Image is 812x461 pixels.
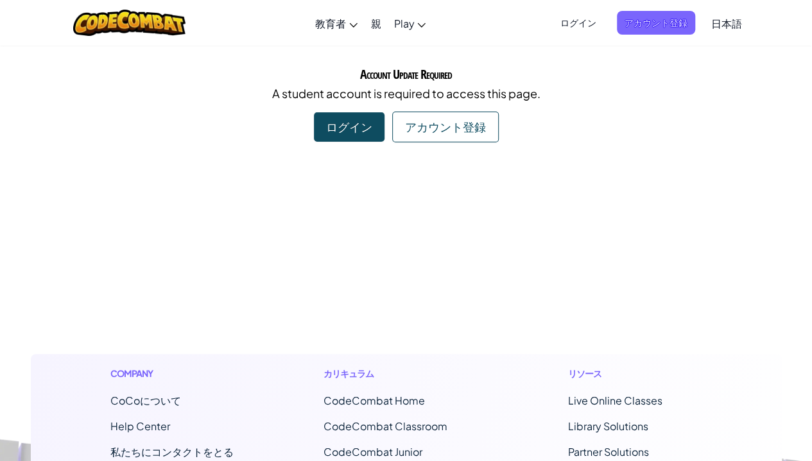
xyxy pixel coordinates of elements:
button: ログイン [553,11,604,35]
a: 日本語 [705,6,748,40]
span: Play [393,17,414,30]
a: 親 [364,6,387,40]
a: Help Center [110,419,170,433]
img: CodeCombat logo [73,10,186,36]
div: ログイン [314,112,384,142]
p: A student account is required to access this page. [40,84,772,103]
span: 私たちにコンタクトをとる [110,445,234,458]
a: Library Solutions [568,419,648,433]
a: Live Online Classes [568,394,662,407]
a: CodeCombat Classroom [324,419,447,433]
span: 教育者 [315,17,346,30]
a: CoCoについて [110,394,181,407]
h1: リソース [568,367,702,380]
a: 教育者 [309,6,364,40]
h1: カリキュラム [324,367,479,380]
div: アカウント登録 [392,112,499,142]
span: 日本語 [711,17,742,30]
h5: Account Update Required [40,64,772,84]
button: アカウント登録 [617,11,695,35]
h1: Company [110,367,234,380]
span: CodeCombat Home [324,394,425,407]
a: CodeCombat Junior [324,445,422,458]
a: Play [387,6,432,40]
a: Partner Solutions [568,445,649,458]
